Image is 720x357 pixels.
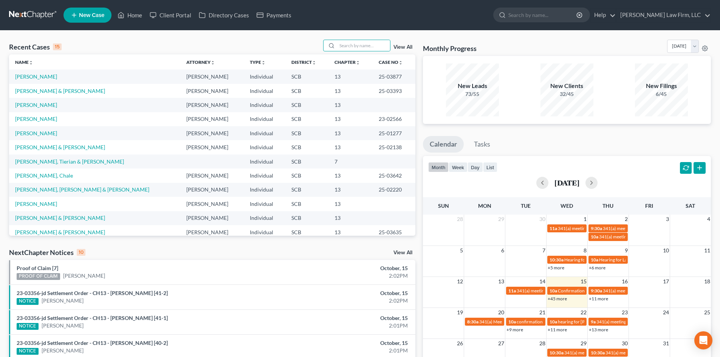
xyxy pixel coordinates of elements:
[599,257,663,263] span: Hearing for La [PERSON_NAME]
[603,288,676,294] span: 341(a) meeting for [PERSON_NAME]
[599,234,672,240] span: 341(a) meeting for [PERSON_NAME]
[624,246,629,255] span: 9
[591,257,598,263] span: 10a
[17,273,60,280] div: PROOF OF CLAIM
[373,225,415,239] td: 25-03635
[468,162,483,172] button: day
[15,229,105,235] a: [PERSON_NAME] & [PERSON_NAME]
[603,226,676,231] span: 341(a) meeting for [PERSON_NAME]
[180,126,243,140] td: [PERSON_NAME]
[662,308,670,317] span: 24
[583,215,587,224] span: 1
[17,323,39,330] div: NOTICE
[558,319,616,325] span: hearing for [PERSON_NAME]
[373,126,415,140] td: 25-01277
[17,290,168,296] a: 23-03356-jd Settlement Order - CH13 - [PERSON_NAME] [41-2]
[282,272,408,280] div: 2:02PM
[180,84,243,98] td: [PERSON_NAME]
[285,84,329,98] td: SCB
[591,226,602,231] span: 9:30a
[211,60,215,65] i: unfold_more
[282,264,408,272] div: October, 15
[285,168,329,182] td: SCB
[662,246,670,255] span: 10
[244,155,285,168] td: Individual
[645,202,653,209] span: Fri
[456,339,464,348] span: 26
[373,168,415,182] td: 25-03642
[506,327,523,332] a: +9 more
[564,350,637,355] span: 341(a) meeting for [PERSON_NAME]
[79,12,104,18] span: New Case
[605,350,678,355] span: 341(a) meeting for [PERSON_NAME]
[285,140,329,154] td: SCB
[621,277,629,286] span: 16
[15,158,124,165] a: [PERSON_NAME], Tierian & [PERSON_NAME]
[180,98,243,112] td: [PERSON_NAME]
[244,197,285,211] td: Individual
[635,90,688,98] div: 6/45
[621,339,629,348] span: 30
[244,84,285,98] td: Individual
[423,44,477,53] h3: Monthly Progress
[282,289,408,297] div: October, 15
[517,288,630,294] span: 341(a) meeting for [PERSON_NAME] & [PERSON_NAME]
[517,319,642,325] span: confirmation hearing for [PERSON_NAME] & [PERSON_NAME]
[459,246,464,255] span: 5
[456,215,464,224] span: 28
[250,59,266,65] a: Typeunfold_more
[373,140,415,154] td: 25-02138
[15,102,57,108] a: [PERSON_NAME]
[180,197,243,211] td: [PERSON_NAME]
[244,211,285,225] td: Individual
[589,296,608,301] a: +11 more
[328,112,373,126] td: 13
[180,183,243,197] td: [PERSON_NAME]
[686,202,695,209] span: Sat
[244,98,285,112] td: Individual
[548,265,564,270] a: +5 more
[53,43,62,50] div: 15
[328,155,373,168] td: 7
[373,112,415,126] td: 23-02566
[42,347,84,354] a: [PERSON_NAME]
[180,112,243,126] td: [PERSON_NAME]
[521,202,531,209] span: Tue
[253,8,295,22] a: Payments
[282,339,408,347] div: October, 15
[703,246,711,255] span: 11
[583,246,587,255] span: 8
[285,211,329,225] td: SCB
[9,42,62,51] div: Recent Cases
[539,308,546,317] span: 21
[15,201,57,207] a: [PERSON_NAME]
[550,288,557,294] span: 10a
[328,183,373,197] td: 13
[483,162,497,172] button: list
[550,350,564,355] span: 10:30a
[285,183,329,197] td: SCB
[467,319,478,325] span: 8:30a
[500,246,505,255] span: 6
[373,70,415,83] td: 25-03877
[662,277,670,286] span: 17
[328,98,373,112] td: 13
[180,211,243,225] td: [PERSON_NAME]
[550,319,557,325] span: 10a
[77,249,85,256] div: 10
[591,319,596,325] span: 9a
[550,226,557,231] span: 11a
[282,314,408,322] div: October, 15
[589,327,608,332] a: +13 more
[244,183,285,197] td: Individual
[497,339,505,348] span: 27
[602,202,613,209] span: Thu
[180,140,243,154] td: [PERSON_NAME]
[580,339,587,348] span: 29
[548,327,567,332] a: +11 more
[17,348,39,355] div: NOTICE
[244,126,285,140] td: Individual
[393,250,412,255] a: View All
[558,226,631,231] span: 341(a) meeting for [PERSON_NAME]
[15,186,149,193] a: [PERSON_NAME], [PERSON_NAME] & [PERSON_NAME]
